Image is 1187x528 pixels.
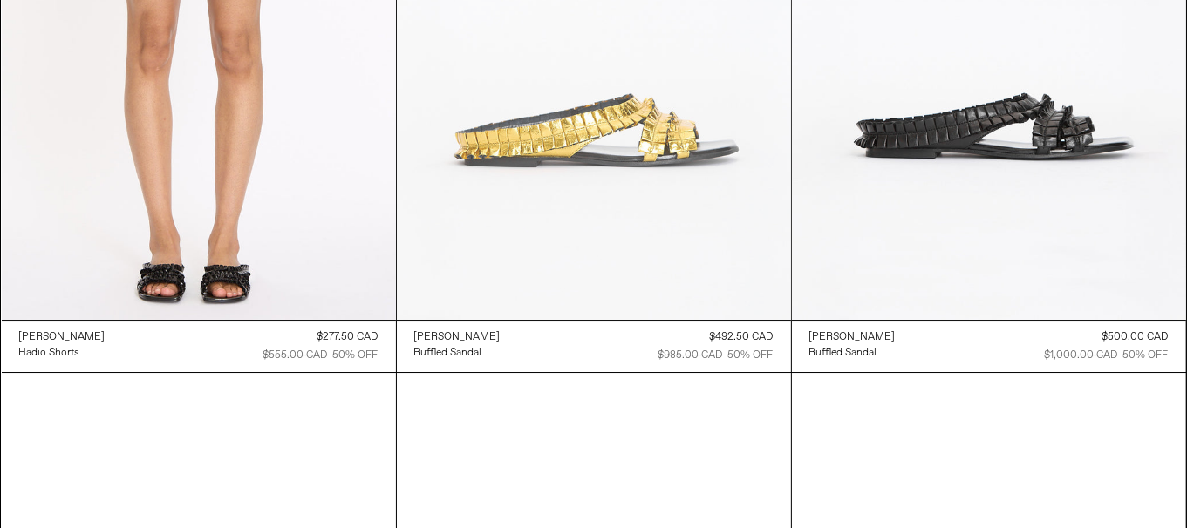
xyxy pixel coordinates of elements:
div: $555.00 CAD [263,348,328,363]
div: $1,000.00 CAD [1045,348,1118,363]
div: 50% OFF [333,348,379,363]
div: 50% OFF [728,348,774,363]
a: Ruffled Sandal [809,345,896,361]
div: [PERSON_NAME] [414,330,501,345]
div: $277.50 CAD [317,329,379,345]
div: Hadio Shorts [19,346,80,361]
div: $492.50 CAD [710,329,774,345]
div: $985.00 CAD [658,348,723,363]
div: Ruffled Sandal [414,346,482,361]
a: Hadio Shorts [19,345,106,361]
div: $500.00 CAD [1102,329,1169,345]
div: [PERSON_NAME] [19,330,106,345]
div: 50% OFF [1123,348,1169,363]
a: [PERSON_NAME] [19,329,106,345]
a: [PERSON_NAME] [414,329,501,345]
a: [PERSON_NAME] [809,329,896,345]
div: [PERSON_NAME] [809,330,896,345]
div: Ruffled Sandal [809,346,877,361]
a: Ruffled Sandal [414,345,501,361]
